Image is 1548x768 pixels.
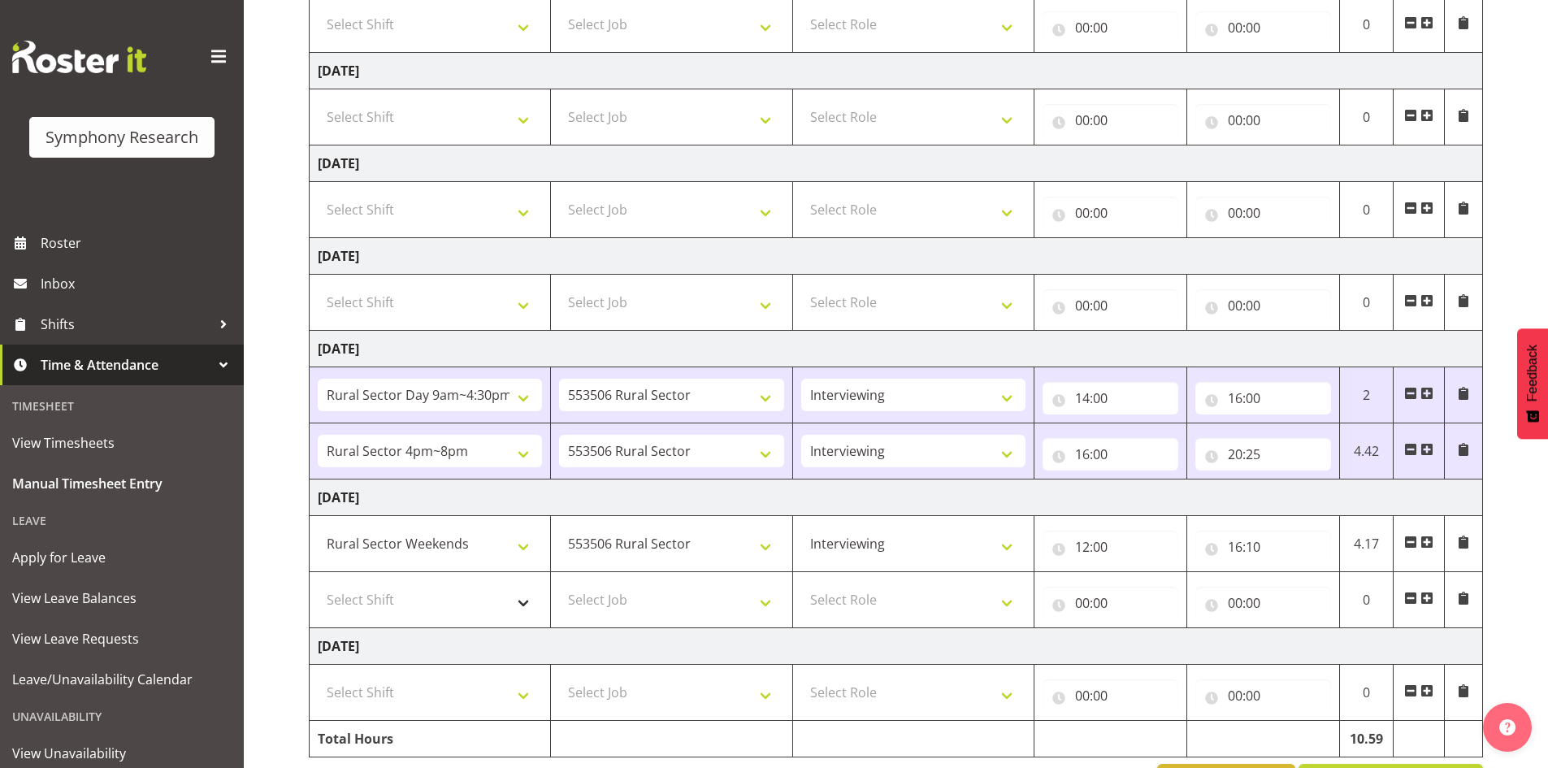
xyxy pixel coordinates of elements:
td: 10.59 [1339,721,1394,757]
input: Click to select... [1195,104,1331,137]
td: 0 [1339,275,1394,331]
a: Apply for Leave [4,537,240,578]
input: Click to select... [1195,679,1331,712]
input: Click to select... [1195,197,1331,229]
div: Symphony Research [46,125,198,150]
input: Click to select... [1043,104,1178,137]
span: View Leave Balances [12,586,232,610]
div: Leave [4,504,240,537]
input: Click to select... [1043,587,1178,619]
a: View Timesheets [4,423,240,463]
span: Apply for Leave [12,545,232,570]
input: Click to select... [1043,11,1178,44]
a: View Leave Balances [4,578,240,618]
input: Click to select... [1043,679,1178,712]
td: 4.42 [1339,423,1394,479]
img: Rosterit website logo [12,41,146,73]
a: Manual Timesheet Entry [4,463,240,504]
td: 0 [1339,572,1394,628]
td: [DATE] [310,331,1483,367]
a: View Leave Requests [4,618,240,659]
span: Roster [41,231,236,255]
td: 2 [1339,367,1394,423]
input: Click to select... [1195,382,1331,414]
span: View Leave Requests [12,627,232,651]
span: Time & Attendance [41,353,211,377]
input: Click to select... [1043,438,1178,471]
span: Leave/Unavailability Calendar [12,667,232,692]
td: [DATE] [310,628,1483,665]
div: Unavailability [4,700,240,733]
span: View Unavailability [12,741,232,766]
input: Click to select... [1195,531,1331,563]
td: 4.17 [1339,516,1394,572]
span: View Timesheets [12,431,232,455]
td: [DATE] [310,238,1483,275]
input: Click to select... [1195,289,1331,322]
input: Click to select... [1043,382,1178,414]
input: Click to select... [1043,197,1178,229]
td: [DATE] [310,479,1483,516]
span: Shifts [41,312,211,336]
span: Manual Timesheet Entry [12,471,232,496]
td: 0 [1339,89,1394,145]
a: Leave/Unavailability Calendar [4,659,240,700]
div: Timesheet [4,389,240,423]
td: [DATE] [310,145,1483,182]
span: Feedback [1525,345,1540,401]
input: Click to select... [1043,289,1178,322]
input: Click to select... [1195,11,1331,44]
td: 0 [1339,182,1394,238]
td: 0 [1339,665,1394,721]
input: Click to select... [1195,587,1331,619]
td: [DATE] [310,53,1483,89]
button: Feedback - Show survey [1517,328,1548,439]
span: Inbox [41,271,236,296]
input: Click to select... [1195,438,1331,471]
img: help-xxl-2.png [1499,719,1515,735]
td: Total Hours [310,721,551,757]
input: Click to select... [1043,531,1178,563]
